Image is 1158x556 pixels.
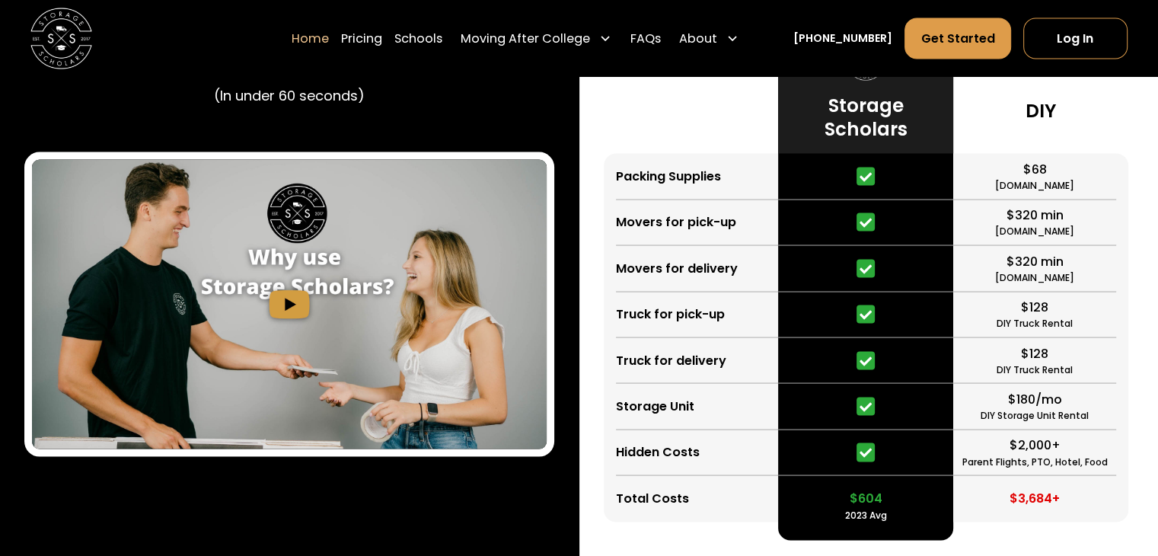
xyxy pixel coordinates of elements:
[1007,390,1061,408] div: $180/mo
[1010,489,1060,507] div: $3,684+
[341,17,382,59] a: Pricing
[845,508,887,522] div: 2023 Avg
[673,17,745,59] div: About
[616,167,721,185] div: Packing Supplies
[981,408,1089,422] div: DIY Storage Unit Rental
[995,270,1074,284] div: [DOMAIN_NAME]
[214,85,365,105] p: (In under 60 seconds)
[995,178,1074,192] div: [DOMAIN_NAME]
[1022,160,1046,178] div: $68
[791,93,941,141] h3: Storage Scholars
[616,443,700,461] div: Hidden Costs
[630,17,660,59] a: FAQs
[32,159,547,449] img: Storage Scholars - How it Works video.
[616,259,738,277] div: Movers for delivery
[616,489,689,507] div: Total Costs
[1021,344,1048,363] div: $128
[1021,298,1048,316] div: $128
[793,30,892,46] a: [PHONE_NUMBER]
[679,29,717,47] div: About
[461,29,590,47] div: Moving After College
[962,455,1107,468] div: Parent Flights, PTO, Hotel, Food
[32,159,547,449] a: open lightbox
[997,363,1073,376] div: DIY Truck Rental
[1026,98,1056,122] h3: DIY
[616,212,736,231] div: Movers for pick-up
[616,397,694,415] div: Storage Unit
[394,17,442,59] a: Schools
[30,8,92,69] img: Storage Scholars main logo
[850,489,882,507] div: $604
[1023,18,1128,59] a: Log In
[292,17,329,59] a: Home
[904,18,1010,59] a: Get Started
[995,224,1074,238] div: [DOMAIN_NAME]
[1009,436,1060,454] div: $2,000+
[1006,252,1063,270] div: $320 min
[616,351,726,369] div: Truck for delivery
[1006,206,1063,224] div: $320 min
[997,316,1073,330] div: DIY Truck Rental
[30,8,92,69] a: home
[616,305,725,323] div: Truck for pick-up
[455,17,617,59] div: Moving After College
